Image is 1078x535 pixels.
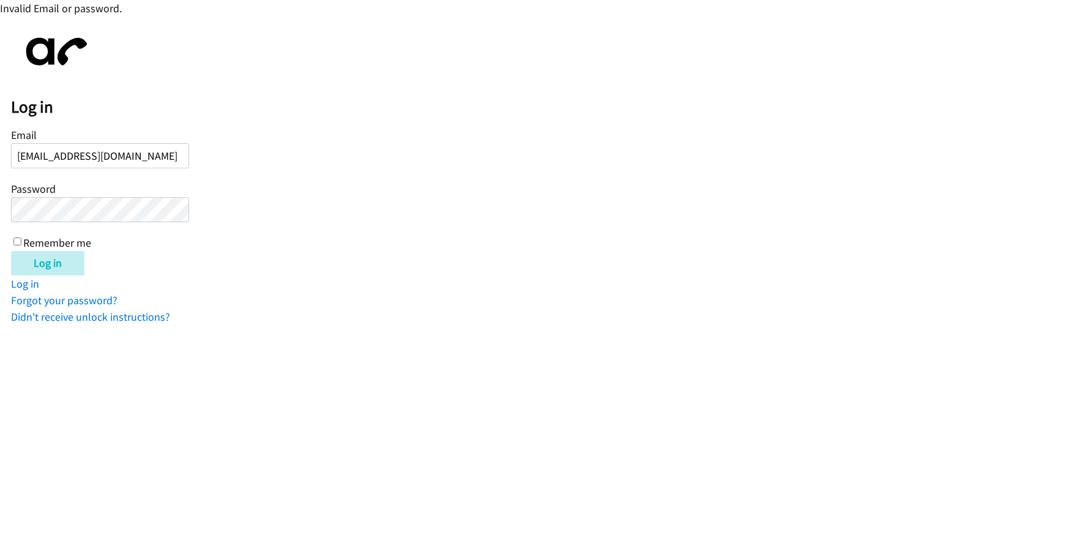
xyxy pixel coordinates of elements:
[11,97,1078,118] h2: Log in
[11,310,170,324] a: Didn't receive unlock instructions?
[11,182,56,196] label: Password
[23,236,91,250] label: Remember me
[11,128,37,142] label: Email
[11,293,117,307] a: Forgot your password?
[11,277,39,291] a: Log in
[11,251,84,275] input: Log in
[11,28,97,76] img: aphone-8a226864a2ddd6a5e75d1ebefc011f4aa8f32683c2d82f3fb0802fe031f96514.svg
